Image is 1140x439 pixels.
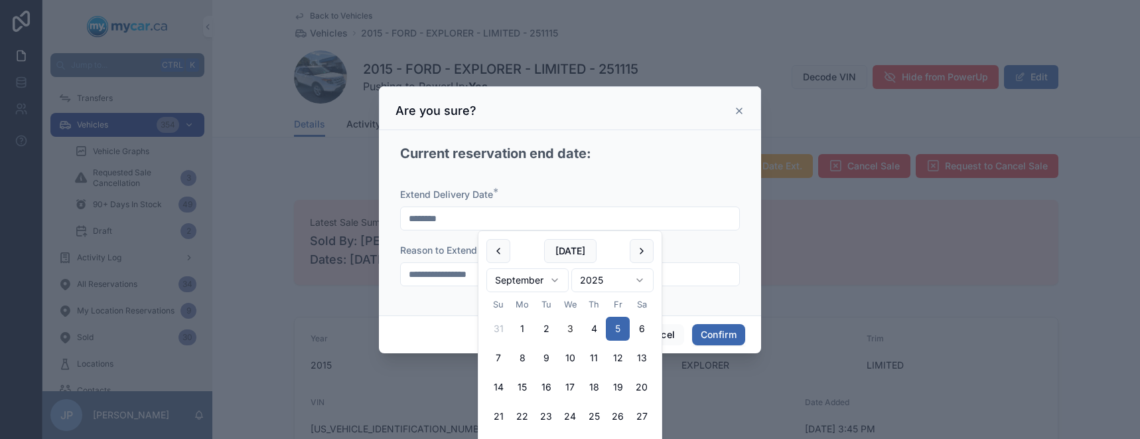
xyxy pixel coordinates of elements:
[534,404,558,428] button: Tuesday, September 23rd, 2025
[486,375,510,399] button: Sunday, September 14th, 2025
[606,298,630,311] th: Friday
[630,375,654,399] button: Saturday, September 20th, 2025
[395,103,476,119] h3: Are you sure?
[544,239,597,263] button: [DATE]
[606,404,630,428] button: Friday, September 26th, 2025
[692,324,745,345] button: Confirm
[486,298,510,311] th: Sunday
[630,346,654,370] button: Saturday, September 13th, 2025
[558,375,582,399] button: Wednesday, September 17th, 2025
[400,145,591,163] h2: Current reservation end date:
[630,298,654,311] th: Saturday
[558,346,582,370] button: Wednesday, September 10th, 2025
[558,404,582,428] button: Wednesday, September 24th, 2025
[534,317,558,341] button: Tuesday, September 2nd, 2025
[582,317,606,341] button: Thursday, September 4th, 2025
[400,244,539,256] span: Reason to Extend Delivery Date
[400,189,493,200] span: Extend Delivery Date
[630,317,654,341] button: Saturday, September 6th, 2025
[582,346,606,370] button: Thursday, September 11th, 2025
[630,404,654,428] button: Saturday, September 27th, 2025
[558,317,582,341] button: Today, Wednesday, September 3rd, 2025
[510,317,534,341] button: Monday, September 1st, 2025
[582,298,606,311] th: Thursday
[606,317,630,341] button: Friday, September 5th, 2025, selected
[534,375,558,399] button: Tuesday, September 16th, 2025
[510,375,534,399] button: Monday, September 15th, 2025
[558,298,582,311] th: Wednesday
[486,404,510,428] button: Sunday, September 21st, 2025
[510,298,534,311] th: Monday
[510,346,534,370] button: Monday, September 8th, 2025
[486,317,510,341] button: Sunday, August 31st, 2025
[534,298,558,311] th: Tuesday
[582,404,606,428] button: Thursday, September 25th, 2025
[534,346,558,370] button: Tuesday, September 9th, 2025
[510,404,534,428] button: Monday, September 22nd, 2025
[486,346,510,370] button: Sunday, September 7th, 2025
[606,346,630,370] button: Friday, September 12th, 2025
[582,375,606,399] button: Thursday, September 18th, 2025
[606,375,630,399] button: Friday, September 19th, 2025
